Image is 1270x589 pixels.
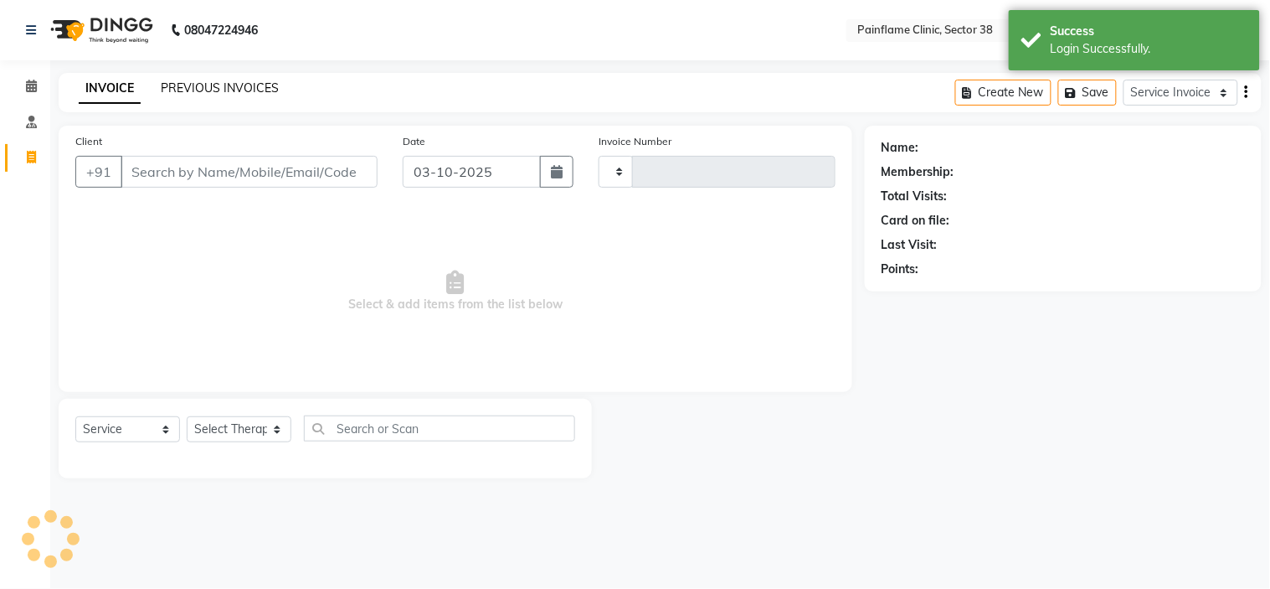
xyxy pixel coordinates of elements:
[599,134,671,149] label: Invoice Number
[121,156,378,188] input: Search by Name/Mobile/Email/Code
[882,261,919,278] div: Points:
[1051,40,1247,58] div: Login Successfully.
[882,236,938,254] div: Last Visit:
[1051,23,1247,40] div: Success
[43,7,157,54] img: logo
[882,188,948,205] div: Total Visits:
[304,416,575,442] input: Search or Scan
[882,163,954,181] div: Membership:
[1058,80,1117,106] button: Save
[75,208,836,375] span: Select & add items from the list below
[403,134,425,149] label: Date
[75,156,122,188] button: +91
[79,74,141,104] a: INVOICE
[882,212,950,230] div: Card on file:
[955,80,1051,106] button: Create New
[184,7,258,54] b: 08047224946
[75,134,102,149] label: Client
[882,139,919,157] div: Name:
[161,80,279,96] a: PREVIOUS INVOICES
